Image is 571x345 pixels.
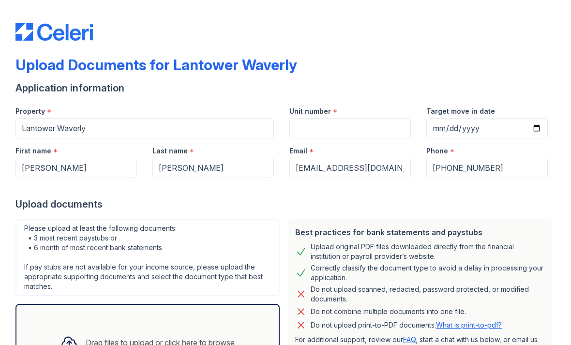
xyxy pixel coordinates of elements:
[311,242,544,261] div: Upload original PDF files downloaded directly from the financial institution or payroll provider’...
[15,56,297,74] div: Upload Documents for Lantower Waverly
[289,146,307,156] label: Email
[15,219,280,296] div: Please upload at least the following documents: • 3 most recent paystubs or • 6 month of most rec...
[311,306,466,317] div: Do not combine multiple documents into one file.
[311,320,502,330] p: Do not upload print-to-PDF documents.
[403,335,416,344] a: FAQ
[311,285,544,304] div: Do not upload scanned, redacted, password protected, or modified documents.
[426,146,448,156] label: Phone
[311,263,544,283] div: Correctly classify the document type to avoid a delay in processing your application.
[436,321,502,329] a: What is print-to-pdf?
[15,23,93,41] img: CE_Logo_Blue-a8612792a0a2168367f1c8372b55b34899dd931a85d93a1a3d3e32e68fde9ad4.png
[15,106,45,116] label: Property
[15,81,556,95] div: Application information
[15,197,556,211] div: Upload documents
[295,226,544,238] div: Best practices for bank statements and paystubs
[152,146,188,156] label: Last name
[426,106,495,116] label: Target move in date
[289,106,331,116] label: Unit number
[15,146,51,156] label: First name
